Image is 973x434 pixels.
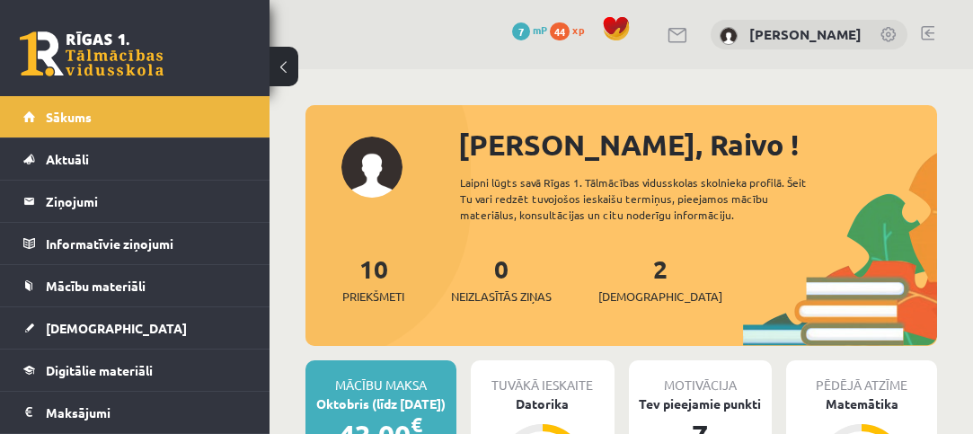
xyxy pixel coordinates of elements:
[23,350,247,391] a: Digitālie materiāli
[471,360,615,394] div: Tuvākā ieskaite
[629,360,773,394] div: Motivācija
[46,181,247,222] legend: Ziņojumi
[550,22,593,37] a: 44 xp
[749,25,862,43] a: [PERSON_NAME]
[46,109,92,125] span: Sākums
[23,223,247,264] a: Informatīvie ziņojumi
[46,392,247,433] legend: Maksājumi
[458,123,937,166] div: [PERSON_NAME], Raivo !
[23,181,247,222] a: Ziņojumi
[342,288,404,306] span: Priekšmeti
[23,265,247,306] a: Mācību materiāli
[471,394,615,413] div: Datorika
[786,394,937,413] div: Matemātika
[572,22,584,37] span: xp
[342,252,404,306] a: 10Priekšmeti
[20,31,164,76] a: Rīgas 1. Tālmācības vidusskola
[46,223,247,264] legend: Informatīvie ziņojumi
[305,360,456,394] div: Mācību maksa
[629,394,773,413] div: Tev pieejamie punkti
[23,307,247,349] a: [DEMOGRAPHIC_DATA]
[512,22,547,37] a: 7 mP
[598,252,722,306] a: 2[DEMOGRAPHIC_DATA]
[550,22,570,40] span: 44
[46,320,187,336] span: [DEMOGRAPHIC_DATA]
[46,362,153,378] span: Digitālie materiāli
[786,360,937,394] div: Pēdējā atzīme
[23,392,247,433] a: Maksājumi
[720,27,738,45] img: Raivo Jurciks
[305,394,456,413] div: Oktobris (līdz [DATE])
[23,96,247,137] a: Sākums
[46,278,146,294] span: Mācību materiāli
[46,151,89,167] span: Aktuāli
[460,174,839,223] div: Laipni lūgts savā Rīgas 1. Tālmācības vidusskolas skolnieka profilā. Šeit Tu vari redzēt tuvojošo...
[23,138,247,180] a: Aktuāli
[451,252,552,306] a: 0Neizlasītās ziņas
[451,288,552,306] span: Neizlasītās ziņas
[533,22,547,37] span: mP
[512,22,530,40] span: 7
[598,288,722,306] span: [DEMOGRAPHIC_DATA]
